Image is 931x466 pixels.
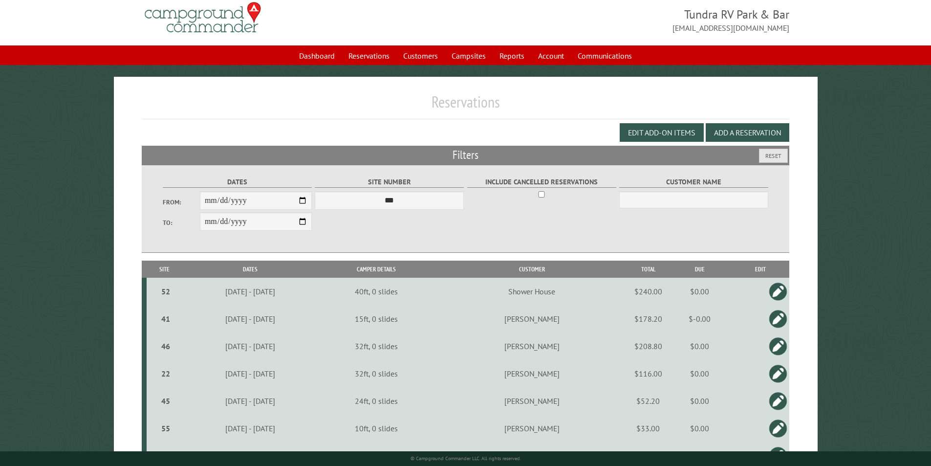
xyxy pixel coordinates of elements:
label: Dates [163,177,312,188]
div: [DATE] - [DATE] [184,423,316,433]
td: [PERSON_NAME] [435,360,628,387]
th: Due [668,261,732,278]
td: $-0.00 [668,305,732,333]
div: 46 [151,341,181,351]
td: $116.00 [628,360,668,387]
td: [PERSON_NAME] [435,387,628,415]
a: Campsites [446,46,492,65]
td: $178.20 [628,305,668,333]
div: 22 [151,369,181,378]
label: To: [163,218,200,227]
td: $0.00 [668,415,732,442]
a: Dashboard [293,46,341,65]
button: Reset [759,149,788,163]
a: Customers [397,46,444,65]
label: Customer Name [619,177,768,188]
td: [PERSON_NAME] [435,305,628,333]
td: $208.80 [628,333,668,360]
label: From: [163,198,200,207]
a: Account [532,46,570,65]
td: [PERSON_NAME] [435,415,628,442]
th: Customer [435,261,628,278]
th: Edit [732,261,789,278]
div: 41 [151,314,181,324]
td: Shower House [435,278,628,305]
td: $0.00 [668,387,732,415]
button: Add a Reservation [706,123,789,142]
th: Site [147,261,183,278]
td: $33.00 [628,415,668,442]
th: Camper Details [318,261,435,278]
td: 24ft, 0 slides [318,387,435,415]
td: 32ft, 0 slides [318,360,435,387]
button: Edit Add-on Items [620,123,704,142]
div: 55 [151,423,181,433]
h1: Reservations [142,92,790,119]
div: [DATE] - [DATE] [184,369,316,378]
th: Dates [183,261,318,278]
a: Reservations [343,46,395,65]
div: 52 [151,287,181,296]
label: Include Cancelled Reservations [467,177,616,188]
td: 15ft, 0 slides [318,305,435,333]
small: © Campground Commander LLC. All rights reserved. [411,455,521,462]
div: [DATE] - [DATE] [184,314,316,324]
td: $52.20 [628,387,668,415]
a: Communications [572,46,638,65]
td: $0.00 [668,360,732,387]
a: Reports [494,46,530,65]
td: 40ft, 0 slides [318,278,435,305]
div: [DATE] - [DATE] [184,396,316,406]
td: $0.00 [668,278,732,305]
td: 32ft, 0 slides [318,333,435,360]
td: [PERSON_NAME] [435,333,628,360]
h2: Filters [142,146,790,164]
td: 10ft, 0 slides [318,415,435,442]
label: Site Number [315,177,464,188]
td: $240.00 [628,278,668,305]
td: $0.00 [668,333,732,360]
div: 45 [151,396,181,406]
span: Tundra RV Park & Bar [EMAIL_ADDRESS][DOMAIN_NAME] [466,6,790,34]
th: Total [628,261,668,278]
div: [DATE] - [DATE] [184,341,316,351]
div: [DATE] - [DATE] [184,287,316,296]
